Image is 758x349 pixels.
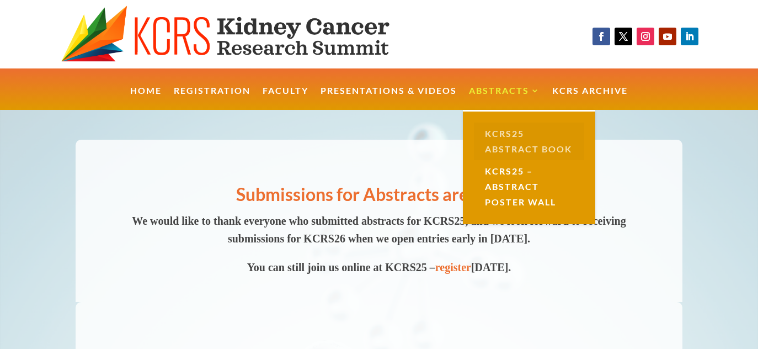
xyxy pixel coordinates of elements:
[615,28,632,45] a: Follow on X
[474,123,584,160] a: KCRS25 Abstract Book
[321,87,457,110] a: Presentations & Videos
[263,87,308,110] a: Faculty
[474,160,584,213] a: KCRS25 – Abstract Poster Wall
[247,261,511,273] span: You can still join us online at KCRS25 – [DATE].
[552,87,628,110] a: KCRS Archive
[435,261,471,273] a: register
[469,87,540,110] a: Abstracts
[592,28,610,45] a: Follow on Facebook
[121,182,637,213] h2: Submissions for Abstracts are closed
[681,28,698,45] a: Follow on LinkedIn
[61,6,430,63] img: KCRS generic logo wide
[130,87,162,110] a: Home
[659,28,676,45] a: Follow on Youtube
[174,87,250,110] a: Registration
[132,215,626,245] span: We would like to thank everyone who submitted abstracts for KCRS25, and we look forward to receiv...
[637,28,654,45] a: Follow on Instagram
